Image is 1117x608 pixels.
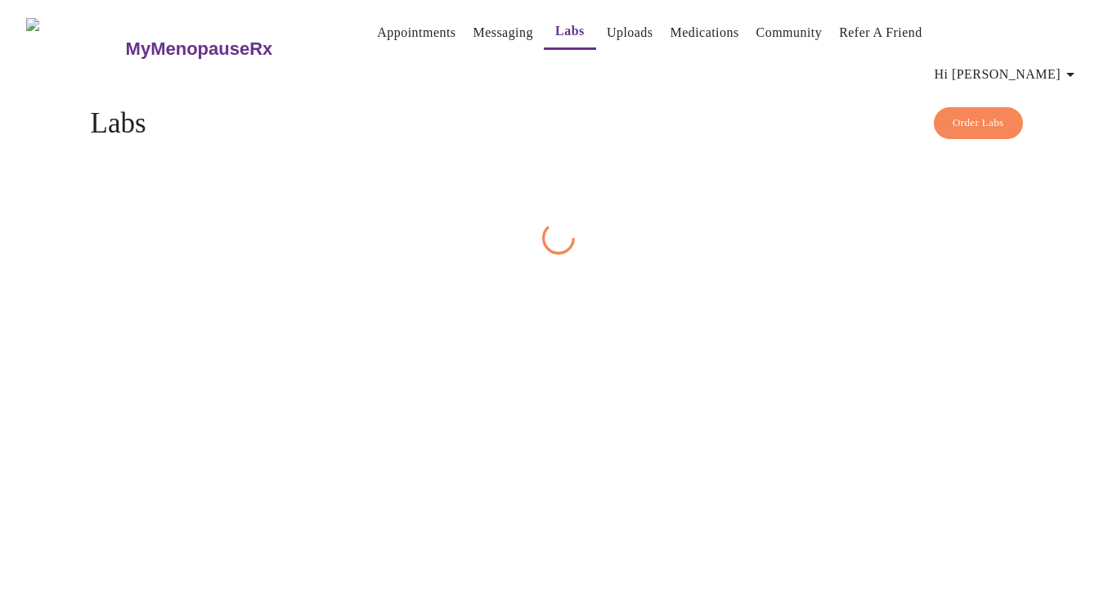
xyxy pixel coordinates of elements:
[600,16,660,49] button: Uploads
[466,16,539,49] button: Messaging
[756,21,823,44] a: Community
[935,63,1080,86] span: Hi [PERSON_NAME]
[544,15,596,50] button: Labs
[377,21,455,44] a: Appointments
[473,21,532,44] a: Messaging
[123,20,338,78] a: MyMenopauseRx
[750,16,829,49] button: Community
[928,58,1087,91] button: Hi [PERSON_NAME]
[370,16,462,49] button: Appointments
[607,21,653,44] a: Uploads
[91,107,1027,140] h4: Labs
[555,20,585,43] a: Labs
[934,107,1023,139] button: Order Labs
[126,38,273,60] h3: MyMenopauseRx
[26,18,123,79] img: MyMenopauseRx Logo
[953,114,1004,133] span: Order Labs
[839,21,922,44] a: Refer a Friend
[670,21,738,44] a: Medications
[832,16,929,49] button: Refer a Friend
[663,16,745,49] button: Medications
